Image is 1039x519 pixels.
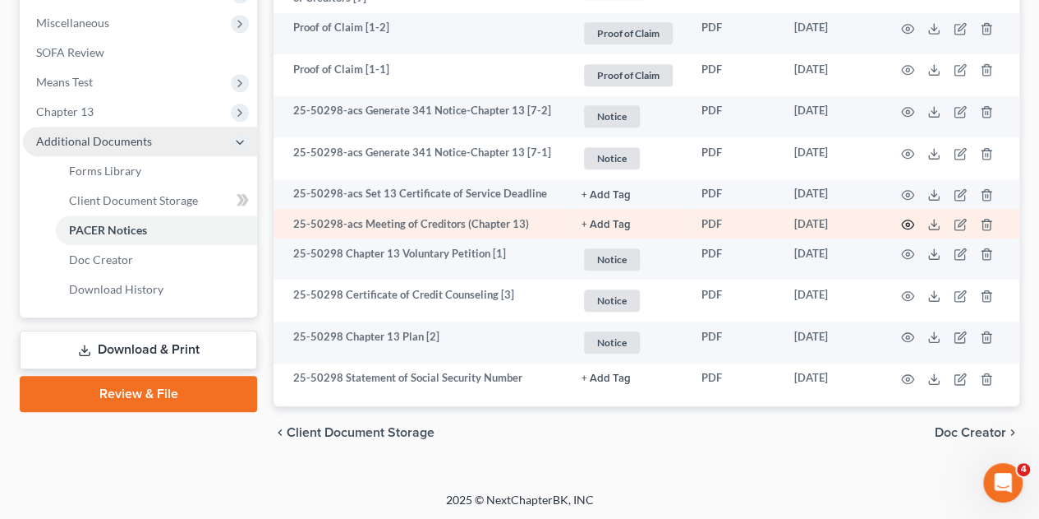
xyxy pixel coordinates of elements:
span: Forms Library [69,164,141,178]
td: PDF [688,137,781,179]
span: Additional Documents [36,134,152,148]
iframe: Intercom live chat [983,463,1023,503]
td: 25-50298-acs Meeting of Creditors (Chapter 13) [274,209,568,239]
button: + Add Tag [582,220,631,230]
a: Download & Print [20,331,257,369]
i: chevron_left [274,426,287,439]
td: [DATE] [781,179,881,209]
td: 25-50298-acs Set 13 Certificate of Service Deadline [274,179,568,209]
td: 25-50298 Chapter 13 Plan [2] [274,322,568,364]
span: Doc Creator [69,253,133,266]
button: + Add Tag [582,373,631,384]
td: 25-50298-acs Generate 341 Notice-Chapter 13 [7-2] [274,96,568,138]
td: [DATE] [781,239,881,280]
td: PDF [688,239,781,280]
td: 25-50298 Chapter 13 Voluntary Petition [1] [274,239,568,280]
button: + Add Tag [582,190,631,201]
td: PDF [688,179,781,209]
span: Miscellaneous [36,16,109,30]
span: Means Test [36,75,93,89]
a: Proof of Claim [582,20,675,47]
a: SOFA Review [23,38,257,67]
span: Client Document Storage [69,193,198,207]
span: SOFA Review [36,45,104,59]
td: 25-50298 Statement of Social Security Number [274,364,568,393]
td: PDF [688,209,781,239]
span: Notice [584,147,640,169]
a: Notice [582,145,675,172]
span: Proof of Claim [584,64,673,86]
a: PACER Notices [56,215,257,245]
td: 25-50298 Certificate of Credit Counseling [3] [274,280,568,322]
td: [DATE] [781,96,881,138]
a: Doc Creator [56,245,257,275]
span: Doc Creator [935,426,1006,439]
td: [DATE] [781,13,881,55]
td: Proof of Claim [1-2] [274,13,568,55]
td: PDF [688,322,781,364]
td: [DATE] [781,209,881,239]
span: 4 [1017,463,1030,476]
a: Notice [582,287,675,314]
td: [DATE] [781,280,881,322]
td: [DATE] [781,54,881,96]
a: Review & File [20,376,257,412]
span: Notice [584,248,640,271]
td: 25-50298-acs Generate 341 Notice-Chapter 13 [7-1] [274,137,568,179]
a: + Add Tag [582,370,675,386]
td: [DATE] [781,322,881,364]
a: Forms Library [56,156,257,186]
span: Chapter 13 [36,104,94,118]
span: Notice [584,290,640,312]
td: [DATE] [781,364,881,393]
i: chevron_right [1006,426,1019,439]
td: PDF [688,13,781,55]
td: PDF [688,280,781,322]
a: Client Document Storage [56,186,257,215]
td: PDF [688,364,781,393]
td: PDF [688,96,781,138]
a: Notice [582,246,675,273]
a: Notice [582,103,675,130]
td: Proof of Claim [1-1] [274,54,568,96]
span: Proof of Claim [584,22,673,44]
span: Notice [584,331,640,354]
button: chevron_left Client Document Storage [274,426,434,439]
td: PDF [688,54,781,96]
a: Notice [582,329,675,356]
a: Download History [56,275,257,304]
span: Notice [584,105,640,127]
span: Client Document Storage [287,426,434,439]
span: Download History [69,282,163,296]
td: [DATE] [781,137,881,179]
a: Proof of Claim [582,62,675,89]
a: + Add Tag [582,216,675,232]
span: PACER Notices [69,223,147,237]
a: + Add Tag [582,186,675,202]
button: Doc Creator chevron_right [935,426,1019,439]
